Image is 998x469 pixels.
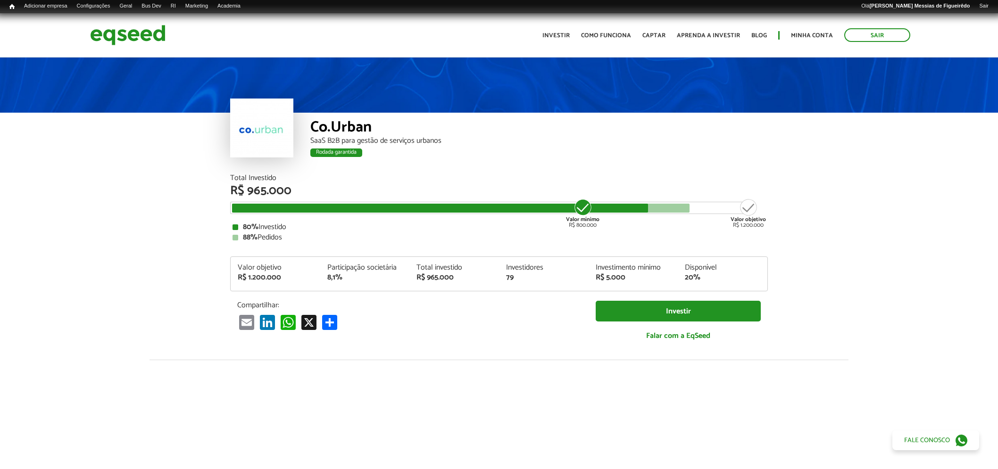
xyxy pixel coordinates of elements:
[310,148,362,157] div: Rodada garantida
[416,264,492,272] div: Total investido
[416,274,492,281] div: R$ 965.000
[685,264,760,272] div: Disponível
[237,314,256,330] a: Email
[566,215,599,224] strong: Valor mínimo
[310,137,768,145] div: SaaS B2B para gestão de serviços urbanos
[310,120,768,137] div: Co.Urban
[233,223,765,231] div: Investido
[181,2,213,10] a: Marketing
[506,274,582,281] div: 79
[90,23,166,48] img: EqSeed
[243,221,258,233] strong: 80%
[974,2,993,10] a: Sair
[137,2,166,10] a: Bus Dev
[892,430,979,450] a: Fale conosco
[685,274,760,281] div: 20%
[237,301,582,310] p: Compartilhar:
[565,198,600,228] div: R$ 800.000
[642,33,665,39] a: Captar
[9,3,15,10] span: Início
[19,2,72,10] a: Adicionar empresa
[731,215,766,224] strong: Valor objetivo
[596,274,671,281] div: R$ 5.000
[299,314,318,330] a: X
[238,264,313,272] div: Valor objetivo
[327,264,403,272] div: Participação societária
[115,2,137,10] a: Geral
[279,314,298,330] a: WhatsApp
[844,28,910,42] a: Sair
[243,231,258,244] strong: 88%
[230,174,768,182] div: Total Investido
[166,2,181,10] a: RI
[5,2,19,11] a: Início
[751,33,767,39] a: Blog
[596,326,761,346] a: Falar com a EqSeed
[213,2,245,10] a: Academia
[230,185,768,197] div: R$ 965.000
[506,264,582,272] div: Investidores
[238,274,313,281] div: R$ 1.200.000
[791,33,833,39] a: Minha conta
[857,2,974,10] a: Olá[PERSON_NAME] Messias de Figueirêdo
[596,264,671,272] div: Investimento mínimo
[596,301,761,322] a: Investir
[72,2,115,10] a: Configurações
[581,33,631,39] a: Como funciona
[327,274,403,281] div: 8,1%
[233,234,765,241] div: Pedidos
[542,33,570,39] a: Investir
[869,3,970,8] strong: [PERSON_NAME] Messias de Figueirêdo
[320,314,339,330] a: Compartilhar
[677,33,740,39] a: Aprenda a investir
[258,314,277,330] a: LinkedIn
[731,198,766,228] div: R$ 1.200.000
